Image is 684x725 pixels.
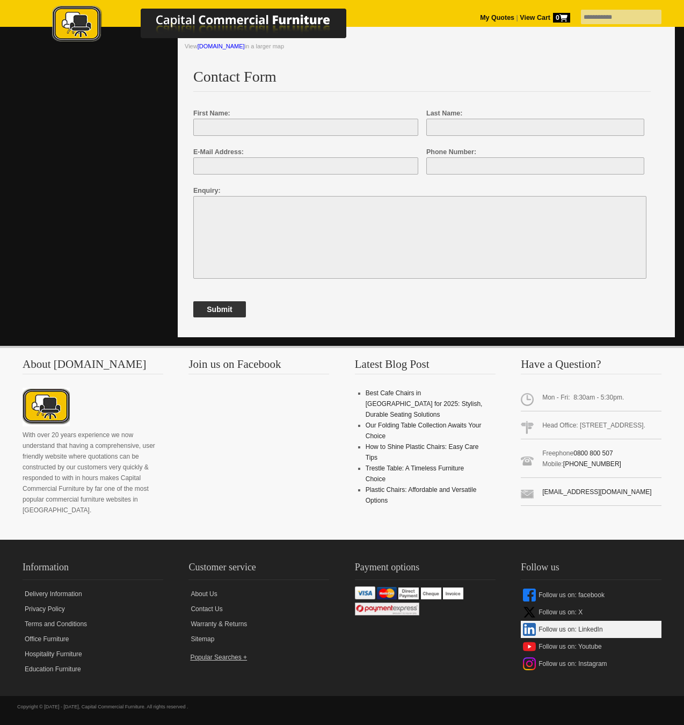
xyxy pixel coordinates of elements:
[366,465,464,483] a: Trestle Table: A Timeless Furniture Choice
[193,301,246,317] button: Submit
[523,606,536,619] img: x-icon
[520,14,570,21] strong: View Cart
[523,657,536,670] img: instagram-icon
[188,388,328,506] iframe: fb:page Facebook Social Plugin
[23,586,163,601] a: Delivery Information
[193,69,651,92] h2: Contact Form
[188,559,329,580] h2: Customer service
[188,359,329,374] h3: Join us on Facebook
[193,187,221,194] span: Enquiry:
[366,443,479,461] a: How to Shine Plastic Chairs: Easy Care Tips
[23,388,70,426] img: About CCFNZ Logo
[521,586,661,604] a: Follow us on: facebook
[521,604,661,621] a: Follow us on: X
[523,640,536,653] img: youtube-icon
[553,13,570,23] span: 0
[23,430,163,516] p: With over 20 years experience we now understand that having a comprehensive, user friendly websit...
[521,559,661,580] h2: Follow us
[521,444,661,478] span: Freephone Mobile:
[521,359,661,374] h3: Have a Question?
[355,359,496,374] h3: Latest Blog Post
[480,14,514,21] a: My Quotes
[23,5,398,48] a: Capital Commercial Furniture Logo
[188,617,329,632] a: Warranty & Returns
[23,559,163,580] h2: Information
[521,621,661,638] a: Follow us on: LinkedIn
[523,589,536,601] img: facebook-icon
[355,559,496,580] h2: Payment options
[23,5,398,45] img: Capital Commercial Furniture Logo
[366,422,482,440] a: Our Folding Table Collection Awaits Your Choice
[563,460,621,468] a: [PHONE_NUMBER]
[23,662,163,677] a: Education Furniture
[377,587,397,599] img: Mastercard
[193,110,230,117] span: First Name:
[573,450,613,457] a: 0800 800 507
[23,647,163,662] a: Hospitality Furniture
[521,655,661,672] a: Follow us on: Instagram
[542,488,651,496] a: [EMAIL_ADDRESS][DOMAIN_NAME]
[398,588,419,599] img: Direct Payment
[23,632,163,647] a: Office Furniture
[518,14,570,21] a: View Cart0
[366,486,477,504] a: Plastic Chairs: Affordable and Versatile Options
[443,588,463,599] img: Invoice
[521,388,661,411] span: Mon - Fri: 8:30am - 5:30pm.
[188,586,329,601] a: About Us
[523,623,536,636] img: linkedin-icon
[426,110,462,117] span: Last Name:
[23,617,163,632] a: Terms and Conditions
[188,632,329,647] a: Sitemap
[17,704,188,709] span: Copyright © [DATE] - [DATE], Capital Commercial Furniture. All rights reserved .
[23,601,163,617] a: Privacy Policy
[193,148,244,156] span: E-Mail Address:
[355,603,419,615] img: Windcave / Payment Express
[23,359,163,374] h3: About [DOMAIN_NAME]
[426,148,476,156] span: Phone Number:
[355,586,375,599] img: VISA
[521,638,661,655] a: Follow us on: Youtube
[366,389,483,418] a: Best Cafe Chairs in [GEOGRAPHIC_DATA] for 2025: Stylish, Durable Seating Solutions
[421,588,441,599] img: Cheque
[521,416,661,439] span: Head Office: [STREET_ADDRESS].
[188,601,329,617] a: Contact Us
